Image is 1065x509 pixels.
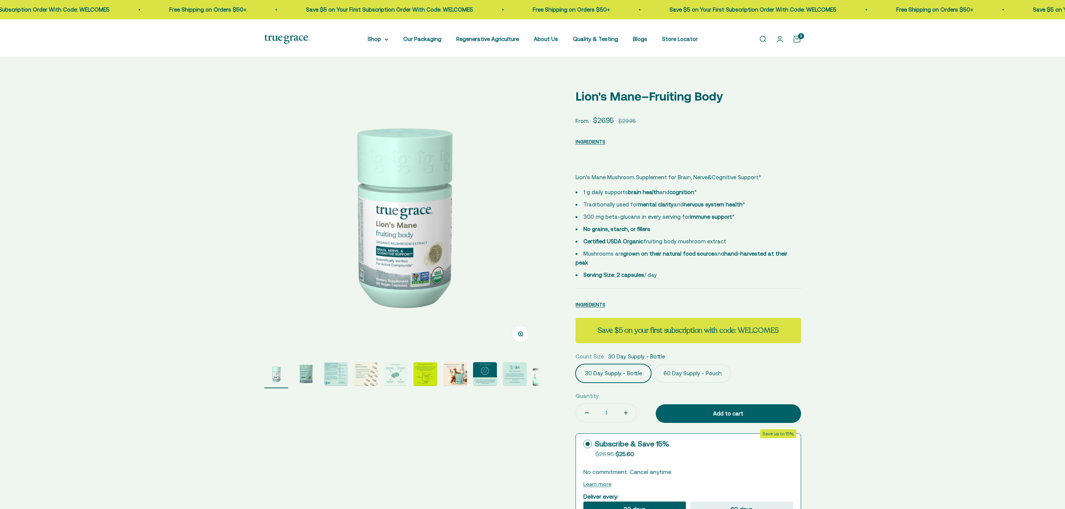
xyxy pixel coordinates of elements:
span: Lion's Mane Mushroom Supplement for Brain, Nerve [576,174,708,180]
strong: brain health [628,189,659,195]
img: Meaningful Ingredients. Effective Doses. [443,362,467,386]
legend: Count Size: [576,352,605,361]
strong: Certified USDA Organic [583,238,643,244]
strong: mental clarity [638,201,674,208]
span: 300 mg beta-glucans in every serving for * [583,214,735,220]
summary: Shop [368,35,388,44]
strong: cognition [669,189,694,195]
a: Free Shipping on Orders $50+ [533,6,610,13]
button: Go to item 9 [503,362,527,388]
button: Go to item 4 [354,362,378,388]
img: Lion's Mane Mushroom Supplement for Brain, Nerve&Cognitive Support* 1 g daily supports brain heal... [264,362,288,386]
strong: Serving Size: 2 capsules [583,272,644,278]
span: & [708,173,712,182]
img: We work with Alkemist Labs, an independent, accredited botanical testing lab, to test the purity,... [503,362,527,386]
span: Mushrooms are and [576,250,787,266]
compare-at-price: $29.95 [618,117,636,126]
img: Try Grvae full-spectrum mushroom extracts are crafted with intention. We start with the fruiting ... [324,362,348,386]
div: Add to cart [671,409,786,418]
sale-price: $26.95 [593,115,614,126]
img: Lion's Mane Mushroom Supplement for Brain, Nerve&Cognitive Support* - 1 g daily supports brain he... [294,362,318,386]
span: INGREDIENTS [576,139,605,145]
strong: No grains, starch, or fillers [583,226,650,232]
button: INGREDIENTS [576,300,605,309]
span: From [576,117,589,126]
button: Go to item 5 [384,362,407,388]
a: Free Shipping on Orders $50+ [896,6,973,13]
span: 30 Day Supply - Bottle [608,352,665,361]
button: Go to item 1 [264,362,288,388]
a: Regenerative Agriculture [456,36,519,42]
a: Quality & Testing [573,36,618,42]
label: Quantity: [576,392,600,401]
a: Store Locator [662,36,698,42]
span: Cognitive Support [712,173,759,182]
img: - Mushrooms are grown on their natural food source and hand-harvested at their peak - 250 mg beta... [354,362,378,386]
button: Go to item 7 [443,362,467,388]
button: Go to item 3 [324,362,348,388]
button: Go to item 6 [413,362,437,388]
img: Support brain, nerve, and cognitive health* Third part tested for purity and potency Fruiting bod... [384,362,407,386]
button: Add to cart [656,404,801,423]
a: Blogs [633,36,647,42]
span: Traditionally used for and * [583,201,745,208]
img: The "fruiting body" (typically the stem, gills, and cap of the mushroom) has higher levels of act... [413,362,437,386]
strong: grown on their natural food source [623,250,714,257]
a: About Us [534,36,558,42]
button: INGREDIENTS [576,137,605,146]
span: 1 g daily supports and * [583,189,697,195]
img: Lion's Mane Mushroom Supplement for Brain, Nerve&Cognitive Support* 1 g daily supports brain heal... [264,78,540,353]
button: Increase quantity [615,404,637,422]
p: Save $5 on Your First Subscription Order With Code: WELCOME5 [669,5,836,14]
strong: nervous system health [684,201,743,208]
span: INGREDIENTS [576,302,605,307]
button: Go to item 10 [533,368,557,388]
a: Free Shipping on Orders $50+ [169,6,246,13]
p: Save $5 on Your First Subscription Order With Code: WELCOME5 [306,5,473,14]
strong: immune support [690,214,732,220]
button: Decrease quantity [576,404,598,422]
button: Go to item 2 [294,362,318,388]
a: Our Packaging [403,36,441,42]
li: fruiting body mushroom extract [576,237,801,246]
img: True Grace mushrooms undergo a multi-step hot water extraction process to create extracts with 25... [473,362,497,386]
strong: Save $5 on your first subscription with code: WELCOME5 [598,325,779,335]
button: Go to item 8 [473,362,497,388]
p: Lion's Mane–Fruiting Body [576,87,801,106]
cart-count: 3 [798,33,804,39]
li: / day [576,271,801,279]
